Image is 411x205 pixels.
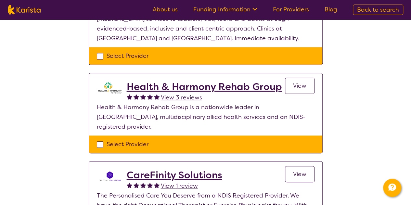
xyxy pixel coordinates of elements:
a: About us [153,6,178,13]
span: View [293,82,306,90]
a: For Providers [273,6,309,13]
a: CareFinity Solutions [127,169,222,181]
img: j1wvtkprq6x5tfxz9an2.png [97,169,123,183]
a: View [285,78,315,94]
img: fullstar [134,94,139,99]
img: fullstar [140,182,146,188]
a: Health & Harmony Rehab Group [127,81,282,93]
a: Funding Information [193,6,257,13]
img: fullstar [154,182,160,188]
span: View [293,170,306,178]
button: Channel Menu [383,179,401,197]
span: Back to search [357,6,399,14]
p: Health & Harmony Rehab Group is a nationwide leader in [GEOGRAPHIC_DATA], multidisciplinary allie... [97,102,315,132]
a: Back to search [353,5,403,15]
img: fullstar [147,94,153,99]
a: Blog [325,6,337,13]
span: View 3 reviews [161,94,202,101]
a: View [285,166,315,182]
a: View 1 review [161,181,198,191]
img: fullstar [140,94,146,99]
img: fullstar [127,94,132,99]
img: Karista logo [8,5,41,15]
img: fullstar [147,182,153,188]
img: ztak9tblhgtrn1fit8ap.png [97,81,123,94]
a: View 3 reviews [161,93,202,102]
p: [MEDICAL_DATA] services to toddlers, kids, teens and adults through evidenced-based, inclusive an... [97,14,315,43]
img: fullstar [127,182,132,188]
img: fullstar [154,94,160,99]
img: fullstar [134,182,139,188]
span: View 1 review [161,182,198,190]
